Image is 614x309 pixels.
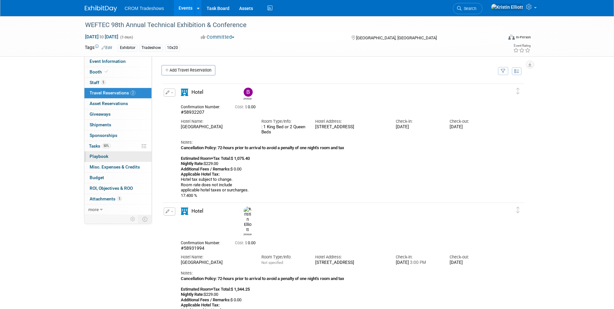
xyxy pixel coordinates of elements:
[85,5,117,12] img: ExhibitDay
[84,194,151,204] a: Attachments5
[84,151,151,162] a: Playbook
[84,109,151,120] a: Giveaways
[513,44,531,47] div: Event Rating
[90,90,135,95] span: Travel Reservations
[90,111,111,117] span: Giveaways
[181,119,252,124] div: Hotel Name:
[161,65,215,75] a: Add Travel Reservation
[181,292,204,297] b: Nightly Rate:
[315,254,386,260] div: Hotel Address:
[85,44,112,52] td: Tags
[84,173,151,183] a: Budget
[409,260,426,265] span: 3:00 PM
[396,119,440,124] div: Check-in:
[90,101,128,106] span: Asset Reservations
[191,89,203,95] span: Hotel
[261,119,306,124] div: Room Type/Info:
[101,80,106,85] span: 5
[450,124,494,130] div: [DATE]
[242,88,253,100] div: Bobby Oyenarte
[356,35,437,40] span: [GEOGRAPHIC_DATA], [GEOGRAPHIC_DATA]
[181,208,188,215] i: Hotel
[84,99,151,109] a: Asset Reservations
[90,80,106,85] span: Staff
[181,276,344,281] b: Cancellation Policy: 72-hours prior to arrival to avoid a penalty of one night's room and tax
[242,207,253,236] div: Kristin Elliott
[396,254,440,260] div: Check-in:
[84,183,151,194] a: ROI, Objectives & ROO
[127,215,139,223] td: Personalize Event Tab Strip
[501,69,505,73] i: Filter by Traveler
[84,78,151,88] a: Staff5
[261,260,283,265] span: Not specified
[450,254,494,260] div: Check-out:
[102,45,112,50] a: Edit
[90,175,104,180] span: Budget
[90,186,133,191] span: ROI, Objectives & ROO
[465,34,531,43] div: Event Format
[90,164,140,169] span: Misc. Expenses & Credits
[516,207,520,213] i: Click and drag to move item
[516,35,531,40] div: In-Person
[244,88,253,97] img: Bobby Oyenarte
[231,287,250,292] b: $ 1,344.25
[508,34,515,40] img: Format-Inperson.png
[90,122,111,127] span: Shipments
[181,161,204,166] b: Nightly Rate:
[90,133,117,138] span: Sponsorships
[396,260,440,266] div: [DATE]
[315,124,386,130] div: [STREET_ADDRESS]
[90,154,108,159] span: Playbook
[105,70,108,73] i: Booth reservation complete
[138,215,151,223] td: Toggle Event Tabs
[181,287,231,292] b: Estimated Room+Tax Total:
[235,105,248,109] span: Cost: $
[181,89,188,96] i: Hotel
[181,103,225,110] div: Confirmation Number:
[102,143,111,148] span: 50%
[235,105,258,109] span: 0.00
[181,297,230,302] b: Additional Fees / Remarks:
[244,232,252,236] div: Kristin Elliott
[181,167,230,171] b: Additional Fees / Remarks:
[83,19,493,31] div: WEFTEC 98th Annual Technical Exhibition & Conference
[181,254,252,260] div: Hotel Name:
[491,4,523,11] img: Kristin Elliott
[90,59,126,64] span: Event Information
[140,44,163,51] div: Tradeshow
[99,34,105,39] span: to
[84,56,151,67] a: Event Information
[84,120,151,130] a: Shipments
[84,205,151,215] a: more
[181,110,204,115] span: #58932207
[181,239,225,246] div: Confirmation Number:
[120,35,133,39] span: (3 days)
[462,6,476,11] span: Search
[181,303,219,307] b: Applicable Hotel Tax:
[181,124,252,130] div: [GEOGRAPHIC_DATA]
[450,119,494,124] div: Check-out:
[191,208,203,214] span: Hotel
[84,88,151,98] a: Travel Reservations2
[453,3,482,14] a: Search
[199,34,237,41] button: Committed
[181,140,494,145] div: Notes:
[235,241,258,245] span: 0.00
[516,88,520,94] i: Click and drag to move item
[181,260,252,266] div: [GEOGRAPHIC_DATA]
[88,207,99,212] span: more
[181,172,219,177] b: Applicable Hotel Tax:
[315,119,386,124] div: Hotel Address:
[90,196,122,201] span: Attachments
[181,145,344,161] b: Cancellation Policy: 72-hours prior to arrival to avoid a penalty of one night's room and tax Est...
[117,196,122,201] span: 5
[181,246,204,251] span: #58931994
[84,67,151,77] a: Booth
[85,34,119,40] span: [DATE] [DATE]
[84,162,151,172] a: Misc. Expenses & Credits
[131,91,135,95] span: 2
[90,69,109,74] span: Booth
[125,6,164,11] span: CROM Tradeshows
[165,44,180,51] div: 10x20
[89,143,111,149] span: Tasks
